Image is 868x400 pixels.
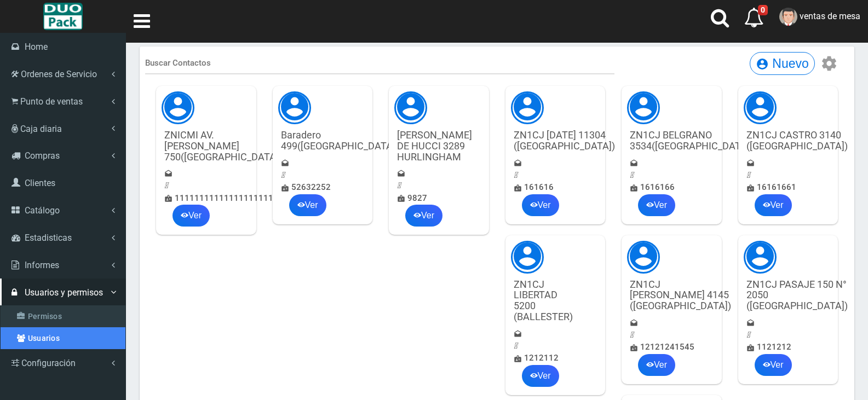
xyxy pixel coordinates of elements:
[750,52,815,75] button: account_circle Nuevo
[291,182,331,192] span: 52632252
[744,250,777,263] span: account_circle
[1,305,125,327] a: Permisos
[20,124,62,134] span: Caja diaria
[397,167,405,180] i: drafts
[25,42,48,52] span: Home
[278,101,311,113] span: account_circle
[638,354,675,376] a: Ver
[281,182,289,194] i: badge
[522,194,559,216] a: Ver
[630,182,638,194] i: badge
[164,167,173,180] i: drafts
[25,260,59,270] span: Informes
[746,279,848,311] h4: ZN1CJ PASAJE 150 N° 2050 ([GEOGRAPHIC_DATA])
[755,194,792,216] a: Ver
[25,205,60,216] span: Catálogo
[289,194,326,216] a: Ver
[746,341,755,354] i: badge
[21,69,97,79] span: Ordenes de Servicio
[162,101,194,113] span: account_circle
[746,130,848,152] h4: ZN1CJ CASTRO 3140 ([GEOGRAPHIC_DATA])
[514,182,522,194] i: badge
[514,157,522,170] i: drafts
[514,279,573,322] h4: ZN1CJ LIBERTAD 5200 (BALLESTER)
[755,354,792,376] a: Ver
[756,58,769,71] span: account_circle
[514,352,522,365] i: badge
[281,157,289,170] i: drafts
[25,287,103,298] span: Usuarios y permisos
[522,365,559,387] a: Ver
[281,130,399,152] h4: Baradero 499([GEOGRAPHIC_DATA])
[511,101,544,113] span: account_circle
[744,101,777,113] span: account_circle
[630,130,753,152] h4: ZN1CJ BELGRANO 3534([GEOGRAPHIC_DATA])
[640,342,694,352] span: 12121241545
[638,194,675,216] a: Ver
[514,130,615,152] h4: ZN1CJ [DATE] 11304 ([GEOGRAPHIC_DATA])
[164,130,282,162] h4: ZNICMI AV.[PERSON_NAME] 750([GEOGRAPHIC_DATA])
[630,279,731,311] h4: ZN1CJ [PERSON_NAME] 4145 ([GEOGRAPHIC_DATA])
[820,55,838,73] span: settings
[394,101,427,113] span: account_circle
[746,317,755,329] i: drafts
[800,11,860,21] span: ventas de mesa
[746,182,755,194] i: badge
[627,250,660,263] span: account_circle
[25,233,72,243] span: Estadisticas
[757,182,796,192] span: 16161661
[173,205,210,227] a: Ver
[514,328,522,340] i: drafts
[758,5,768,15] span: 0
[20,96,83,107] span: Punto de ventas
[25,150,60,161] span: Compras
[640,182,675,192] span: 1616166
[397,130,472,162] h4: [PERSON_NAME] DE HUCCI 3289 HURLINGHAM
[524,353,559,363] span: 1212112
[746,157,755,170] i: drafts
[818,55,841,73] button: settings
[524,182,554,192] span: 161616
[164,192,173,205] i: badge
[772,56,808,71] span: Nuevo
[25,178,55,188] span: Clientes
[43,3,82,30] img: Logo grande
[630,341,638,354] i: badge
[145,52,614,74] input: Buscar Contactos
[1,327,125,349] a: Usuarios
[511,250,544,263] span: account_circle
[779,8,797,26] img: User Image
[627,101,660,113] span: account_circle
[175,193,273,203] span: 11111111111111111111
[757,342,791,352] span: 1121212
[407,193,427,203] span: 9827
[630,317,638,329] i: drafts
[21,358,76,368] span: Configuración
[405,205,442,227] a: Ver
[397,192,405,205] i: badge
[630,157,638,170] i: drafts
